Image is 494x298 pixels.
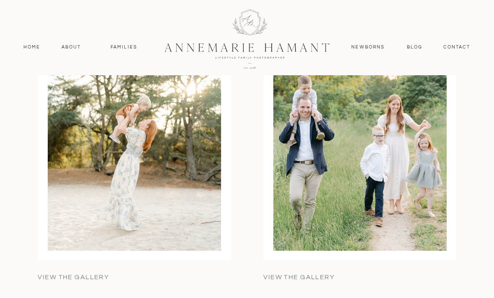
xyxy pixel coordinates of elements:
a: Blog [405,43,425,51]
a: contact [439,43,475,51]
a: About [59,43,83,51]
a: View the gallery [38,273,162,282]
a: view the gallery [263,273,387,282]
a: Families [105,43,142,51]
a: Home [20,43,44,51]
a: Newborns [348,43,388,51]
